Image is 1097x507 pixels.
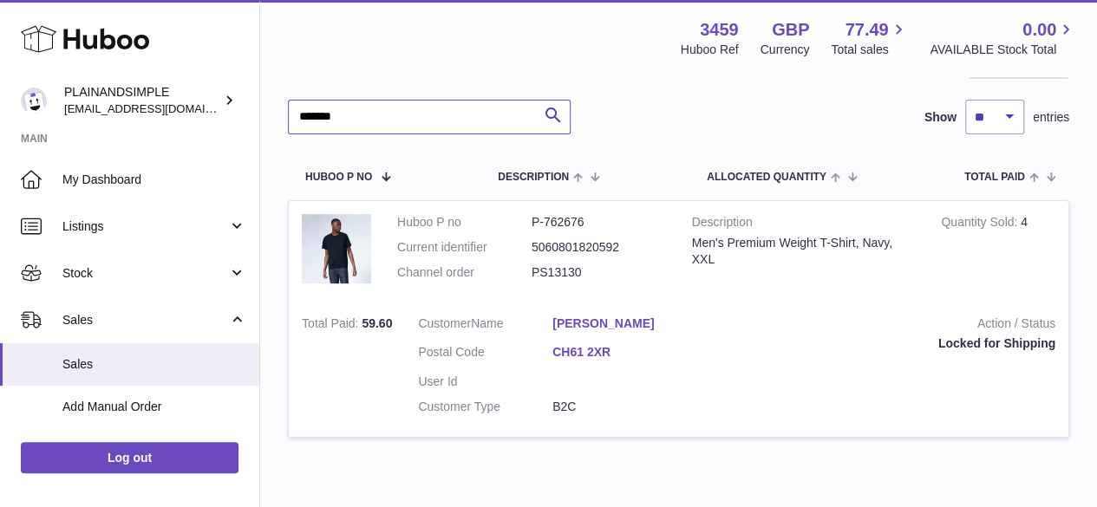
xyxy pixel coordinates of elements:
span: Sales [62,312,228,328]
dd: PS13130 [532,264,666,281]
span: Description [498,172,569,183]
dd: 5060801820592 [532,239,666,256]
span: 77.49 [845,18,888,42]
strong: Quantity Sold [941,215,1021,233]
span: Stock [62,265,228,282]
span: ALLOCATED Quantity [707,172,826,183]
span: My Dashboard [62,172,246,188]
a: 0.00 AVAILABLE Stock Total [930,18,1076,58]
strong: Total Paid [302,316,362,335]
span: [EMAIL_ADDRESS][DOMAIN_NAME] [64,101,255,115]
td: 4 [928,201,1068,302]
dt: Current identifier [397,239,532,256]
strong: GBP [772,18,809,42]
div: Currency [761,42,810,58]
dt: Channel order [397,264,532,281]
label: Show [924,109,957,126]
span: Listings [62,218,228,235]
dt: User Id [418,374,552,390]
span: Customer [418,316,471,330]
dt: Postal Code [418,344,552,365]
a: CH61 2XR [552,344,687,361]
span: 0.00 [1022,18,1056,42]
img: internalAdmin-3459@internal.huboo.com [21,88,47,114]
strong: Action / Status [713,315,1055,336]
span: Huboo P no [305,172,372,183]
img: 34591682707943.jpeg [302,214,371,283]
a: [PERSON_NAME] [552,315,687,332]
span: AVAILABLE Stock Total [930,42,1076,58]
dt: Customer Type [418,399,552,415]
strong: 3459 [700,18,739,42]
dd: P-762676 [532,214,666,231]
span: entries [1033,109,1069,126]
span: Add Manual Order [62,399,246,415]
span: Total paid [964,172,1025,183]
dt: Huboo P no [397,214,532,231]
a: 77.49 Total sales [831,18,908,58]
span: Total sales [831,42,908,58]
div: PLAINANDSIMPLE [64,84,220,117]
div: Locked for Shipping [713,335,1055,352]
div: Huboo Ref [681,42,739,58]
a: Log out [21,442,238,473]
dd: B2C [552,399,687,415]
strong: Description [692,214,916,235]
div: Men's Premium Weight T-Shirt, Navy, XXL [692,235,916,268]
dt: Name [418,315,552,336]
span: Sales [62,356,246,373]
span: 59.60 [362,316,392,330]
